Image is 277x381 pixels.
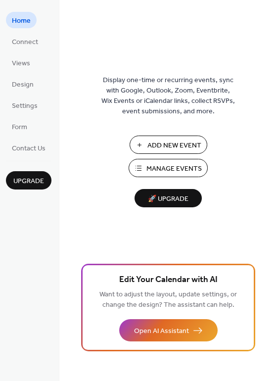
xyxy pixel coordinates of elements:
[146,164,202,174] span: Manage Events
[12,143,46,154] span: Contact Us
[12,80,34,90] span: Design
[119,273,218,287] span: Edit Your Calendar with AI
[134,326,189,336] span: Open AI Assistant
[129,159,208,177] button: Manage Events
[6,33,44,49] a: Connect
[6,97,44,113] a: Settings
[6,54,36,71] a: Views
[13,176,44,187] span: Upgrade
[6,12,37,28] a: Home
[130,136,207,154] button: Add New Event
[6,140,51,156] a: Contact Us
[99,288,237,312] span: Want to adjust the layout, update settings, or change the design? The assistant can help.
[12,122,27,133] span: Form
[12,37,38,48] span: Connect
[12,16,31,26] span: Home
[101,75,235,117] span: Display one-time or recurring events, sync with Google, Outlook, Zoom, Eventbrite, Wix Events or ...
[12,58,30,69] span: Views
[140,192,196,206] span: 🚀 Upgrade
[6,76,40,92] a: Design
[147,141,201,151] span: Add New Event
[6,171,51,190] button: Upgrade
[6,118,33,135] a: Form
[119,319,218,341] button: Open AI Assistant
[12,101,38,111] span: Settings
[135,189,202,207] button: 🚀 Upgrade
